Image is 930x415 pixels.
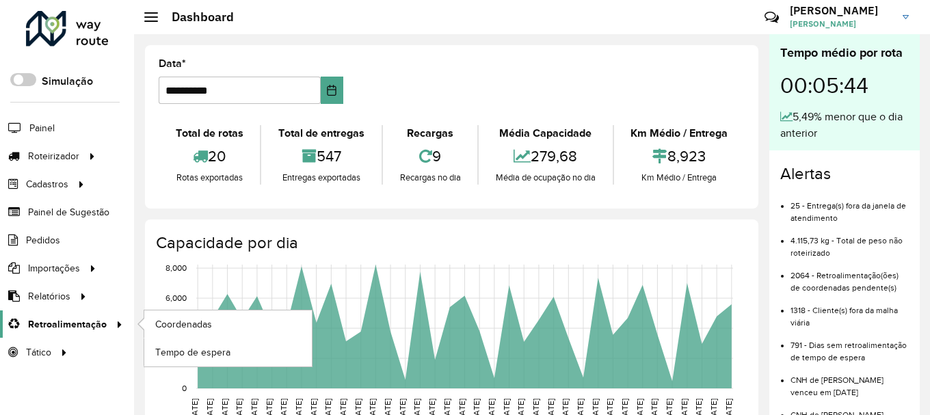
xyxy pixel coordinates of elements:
[757,3,786,32] a: Contato Rápido
[26,233,60,247] span: Pedidos
[156,233,745,253] h4: Capacidade por dia
[28,289,70,304] span: Relatórios
[29,121,55,135] span: Painel
[780,109,909,142] div: 5,49% menor que o dia anterior
[155,317,212,332] span: Coordenadas
[28,205,109,219] span: Painel de Sugestão
[42,73,93,90] label: Simulação
[790,189,909,224] li: 25 - Entrega(s) fora da janela de atendimento
[159,55,186,72] label: Data
[386,125,474,142] div: Recargas
[780,44,909,62] div: Tempo médio por rota
[321,77,343,104] button: Choose Date
[780,62,909,109] div: 00:05:44
[780,164,909,184] h4: Alertas
[26,177,68,191] span: Cadastros
[790,364,909,399] li: CNH de [PERSON_NAME] venceu em [DATE]
[790,4,892,17] h3: [PERSON_NAME]
[265,142,377,171] div: 547
[617,171,741,185] div: Km Médio / Entrega
[790,329,909,364] li: 791 - Dias sem retroalimentação de tempo de espera
[790,224,909,259] li: 4.115,73 kg - Total de peso não roteirizado
[182,384,187,392] text: 0
[386,171,474,185] div: Recargas no dia
[790,294,909,329] li: 1318 - Cliente(s) fora da malha viária
[155,345,230,360] span: Tempo de espera
[790,18,892,30] span: [PERSON_NAME]
[482,171,609,185] div: Média de ocupação no dia
[162,125,256,142] div: Total de rotas
[158,10,234,25] h2: Dashboard
[265,125,377,142] div: Total de entregas
[482,125,609,142] div: Média Capacidade
[617,142,741,171] div: 8,923
[482,142,609,171] div: 279,68
[386,142,474,171] div: 9
[790,259,909,294] li: 2064 - Retroalimentação(ões) de coordenadas pendente(s)
[28,149,79,163] span: Roteirizador
[162,171,256,185] div: Rotas exportadas
[265,171,377,185] div: Entregas exportadas
[165,263,187,272] text: 8,000
[28,317,107,332] span: Retroalimentação
[28,261,80,276] span: Importações
[26,345,51,360] span: Tático
[162,142,256,171] div: 20
[144,310,312,338] a: Coordenadas
[144,338,312,366] a: Tempo de espera
[617,125,741,142] div: Km Médio / Entrega
[165,293,187,302] text: 6,000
